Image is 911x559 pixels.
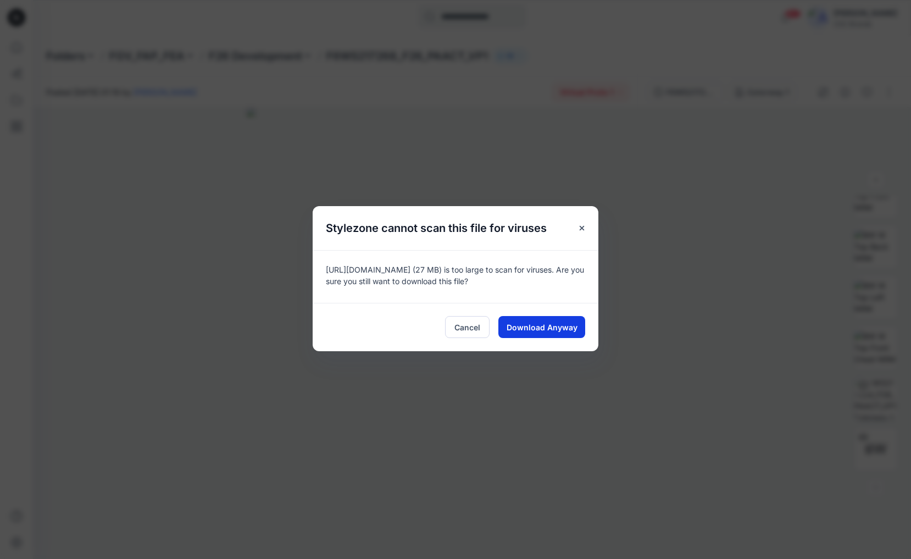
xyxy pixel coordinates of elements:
button: Download Anyway [498,316,585,338]
button: Cancel [445,316,490,338]
span: Cancel [454,322,480,333]
h5: Stylezone cannot scan this file for viruses [313,206,560,250]
div: [URL][DOMAIN_NAME] (27 MB) is too large to scan for viruses. Are you sure you still want to downl... [313,250,598,303]
button: Close [572,218,592,238]
span: Download Anyway [507,322,577,333]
